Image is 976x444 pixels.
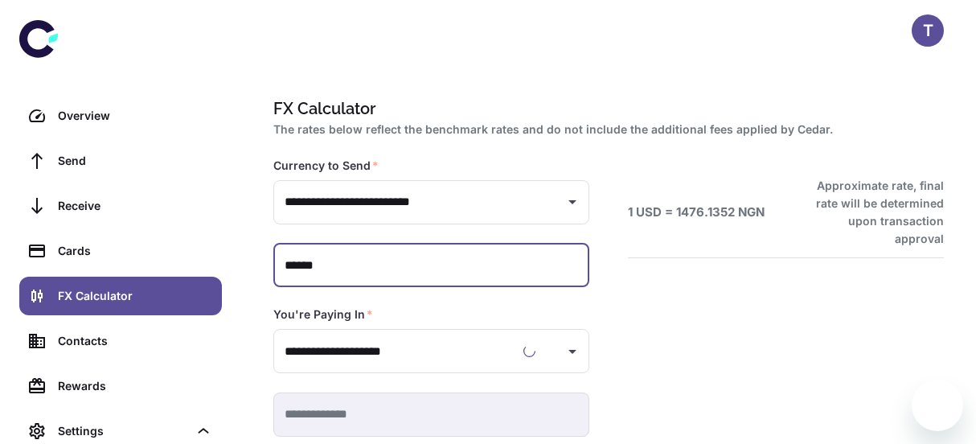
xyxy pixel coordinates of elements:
[628,203,765,222] h6: 1 USD = 1476.1352 NGN
[19,232,222,270] a: Cards
[58,242,212,260] div: Cards
[561,340,584,363] button: Open
[273,97,937,121] h1: FX Calculator
[58,152,212,170] div: Send
[273,306,373,323] label: You're Paying In
[58,377,212,395] div: Rewards
[58,422,188,440] div: Settings
[912,380,963,431] iframe: Button to launch messaging window
[19,97,222,135] a: Overview
[58,287,212,305] div: FX Calculator
[273,158,379,174] label: Currency to Send
[561,191,584,213] button: Open
[58,197,212,215] div: Receive
[912,14,944,47] button: T
[19,187,222,225] a: Receive
[58,332,212,350] div: Contacts
[19,322,222,360] a: Contacts
[19,277,222,315] a: FX Calculator
[19,367,222,405] a: Rewards
[802,177,944,248] h6: Approximate rate, final rate will be determined upon transaction approval
[58,107,212,125] div: Overview
[19,142,222,180] a: Send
